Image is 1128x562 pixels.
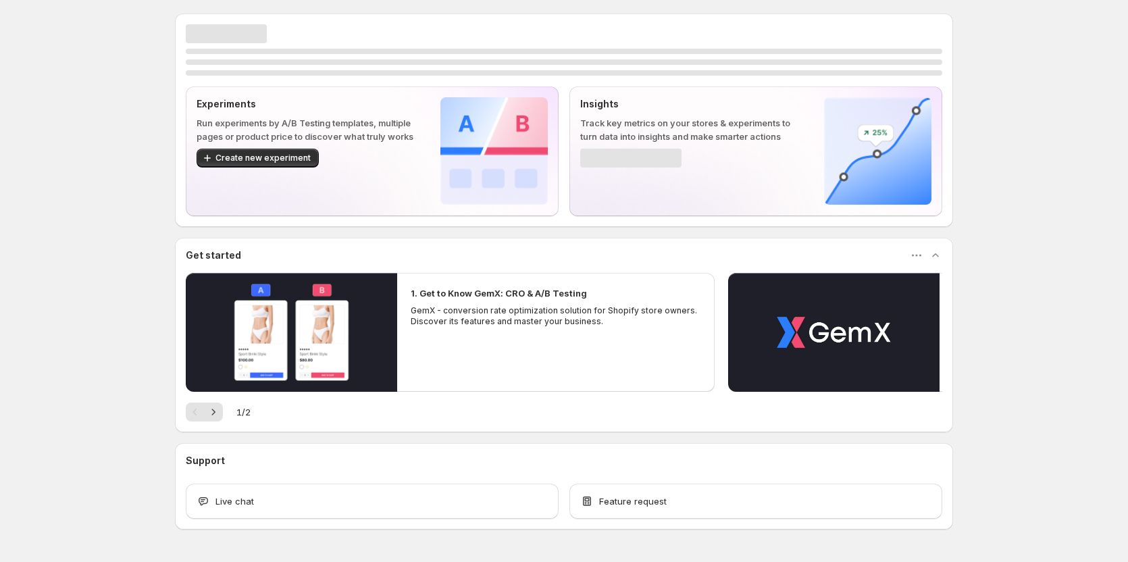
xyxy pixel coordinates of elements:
[215,153,311,163] span: Create new experiment
[580,97,802,111] p: Insights
[440,97,548,205] img: Experiments
[411,305,701,327] p: GemX - conversion rate optimization solution for Shopify store owners. Discover its features and ...
[186,403,223,421] nav: Pagination
[197,97,419,111] p: Experiments
[215,494,254,508] span: Live chat
[197,116,419,143] p: Run experiments by A/B Testing templates, multiple pages or product price to discover what truly ...
[580,116,802,143] p: Track key metrics on your stores & experiments to turn data into insights and make smarter actions
[186,273,397,392] button: Play video
[186,249,241,262] h3: Get started
[728,273,940,392] button: Play video
[824,97,931,205] img: Insights
[236,405,251,419] span: 1 / 2
[599,494,667,508] span: Feature request
[204,403,223,421] button: Next
[197,149,319,168] button: Create new experiment
[186,454,225,467] h3: Support
[411,286,587,300] h2: 1. Get to Know GemX: CRO & A/B Testing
